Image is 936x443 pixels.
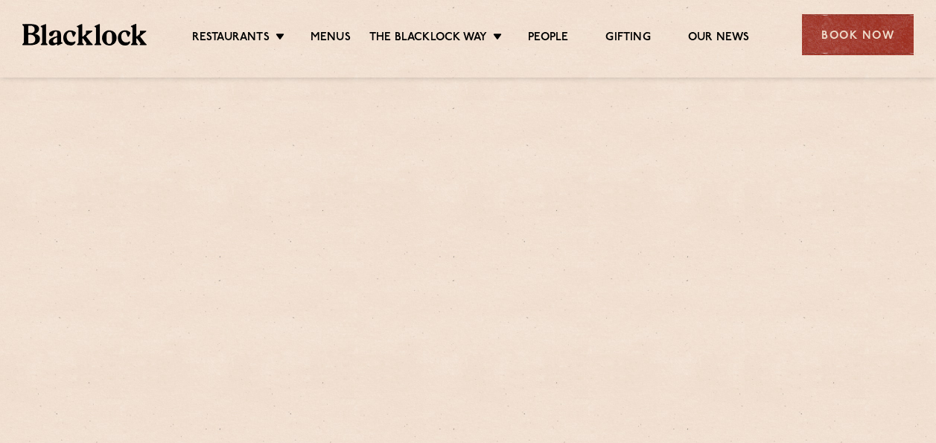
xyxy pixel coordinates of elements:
a: People [528,31,568,47]
a: Gifting [605,31,650,47]
a: Restaurants [192,31,270,47]
a: Menus [311,31,351,47]
a: Our News [688,31,750,47]
img: BL_Textured_Logo-footer-cropped.svg [22,24,147,45]
div: Book Now [802,14,914,55]
a: The Blacklock Way [369,31,487,47]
